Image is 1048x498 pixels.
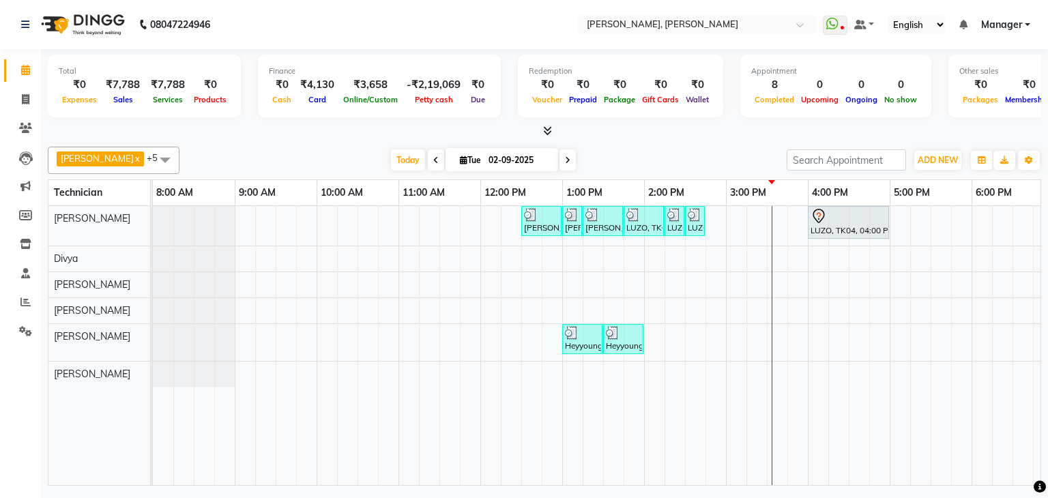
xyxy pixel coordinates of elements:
a: 3:00 PM [727,183,770,203]
div: ₹7,788 [145,77,190,93]
div: ₹0 [59,77,100,93]
span: [PERSON_NAME] [54,212,130,224]
span: Tue [456,155,484,165]
div: LUZO, TK04, 04:00 PM-05:00 PM, Nail Extension - Acrylic (Hand) [809,208,888,237]
span: +5 [147,152,168,163]
div: ₹0 [466,77,490,93]
div: ₹4,130 [295,77,340,93]
span: Manager [981,18,1022,32]
div: ₹0 [566,77,600,93]
span: Package [600,95,639,104]
div: Finance [269,65,490,77]
a: 5:00 PM [890,183,933,203]
div: Redemption [529,65,712,77]
span: Wallet [682,95,712,104]
a: 2:00 PM [645,183,688,203]
div: LUZO, TK02, 01:45 PM-02:15 PM, Permanent Nail Paint - Solid Color (Hand) [625,208,663,234]
span: ADD NEW [918,155,958,165]
span: [PERSON_NAME] [54,304,130,317]
div: ₹0 [639,77,682,93]
a: 4:00 PM [809,183,851,203]
span: Technician [54,186,102,199]
span: No show [881,95,920,104]
a: 8:00 AM [153,183,196,203]
a: 10:00 AM [317,183,366,203]
div: 0 [798,77,842,93]
a: 11:00 AM [399,183,448,203]
span: Services [149,95,186,104]
div: Appointment [751,65,920,77]
div: ₹3,658 [340,77,401,93]
div: ₹0 [190,77,230,93]
div: ₹7,788 [100,77,145,93]
span: Completed [751,95,798,104]
span: Prepaid [566,95,600,104]
a: x [134,153,140,164]
div: ₹0 [959,77,1002,93]
button: ADD NEW [914,151,961,170]
span: Voucher [529,95,566,104]
span: Sales [110,95,136,104]
div: Heyyoung, TK03, 01:30 PM-02:00 PM, Permanent Nail Paint - Solid Color (Toes) [605,326,642,352]
span: [PERSON_NAME] [61,153,134,164]
div: LUZO, TK02, 02:30 PM-02:45 PM, Nail Art - [PERSON_NAME] Per Finger (Hand) [686,208,703,234]
div: 0 [881,77,920,93]
span: Packages [959,95,1002,104]
span: Online/Custom [340,95,401,104]
span: [PERSON_NAME] [54,330,130,342]
div: Heyyoung, TK03, 01:00 PM-01:30 PM, Gel polish removal [564,326,601,352]
span: Petty cash [411,95,456,104]
div: ₹0 [529,77,566,93]
div: LUZO, TK02, 02:15 PM-02:30 PM, Nail Extension - Acrylic (Hand) [666,208,683,234]
div: [PERSON_NAME], TK01, 12:30 PM-01:00 PM, Nail Extension - Acrylic (Hand) [523,208,560,234]
div: -₹2,19,069 [401,77,466,93]
img: logo [35,5,128,44]
span: Ongoing [842,95,881,104]
div: 8 [751,77,798,93]
div: ₹0 [269,77,295,93]
a: 9:00 AM [235,183,279,203]
div: ₹0 [600,77,639,93]
div: ₹0 [682,77,712,93]
span: Expenses [59,95,100,104]
span: Cash [269,95,295,104]
span: [PERSON_NAME] [54,278,130,291]
span: Today [391,149,425,171]
a: 6:00 PM [972,183,1015,203]
div: [PERSON_NAME], TK01, 01:15 PM-01:45 PM, Nail Art - Cat Eye (Hand) [584,208,622,234]
div: 0 [842,77,881,93]
input: 2025-09-02 [484,150,553,171]
div: [PERSON_NAME], TK01, 01:00 PM-01:15 PM, Permanent Nail Paint - French (Hand) [564,208,581,234]
span: Upcoming [798,95,842,104]
a: 1:00 PM [563,183,606,203]
b: 08047224946 [150,5,210,44]
span: Card [305,95,330,104]
input: Search Appointment [787,149,906,171]
span: Gift Cards [639,95,682,104]
span: Divya [54,252,78,265]
span: Products [190,95,230,104]
div: Total [59,65,230,77]
span: [PERSON_NAME] [54,368,130,380]
span: Due [467,95,489,104]
a: 12:00 PM [481,183,529,203]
